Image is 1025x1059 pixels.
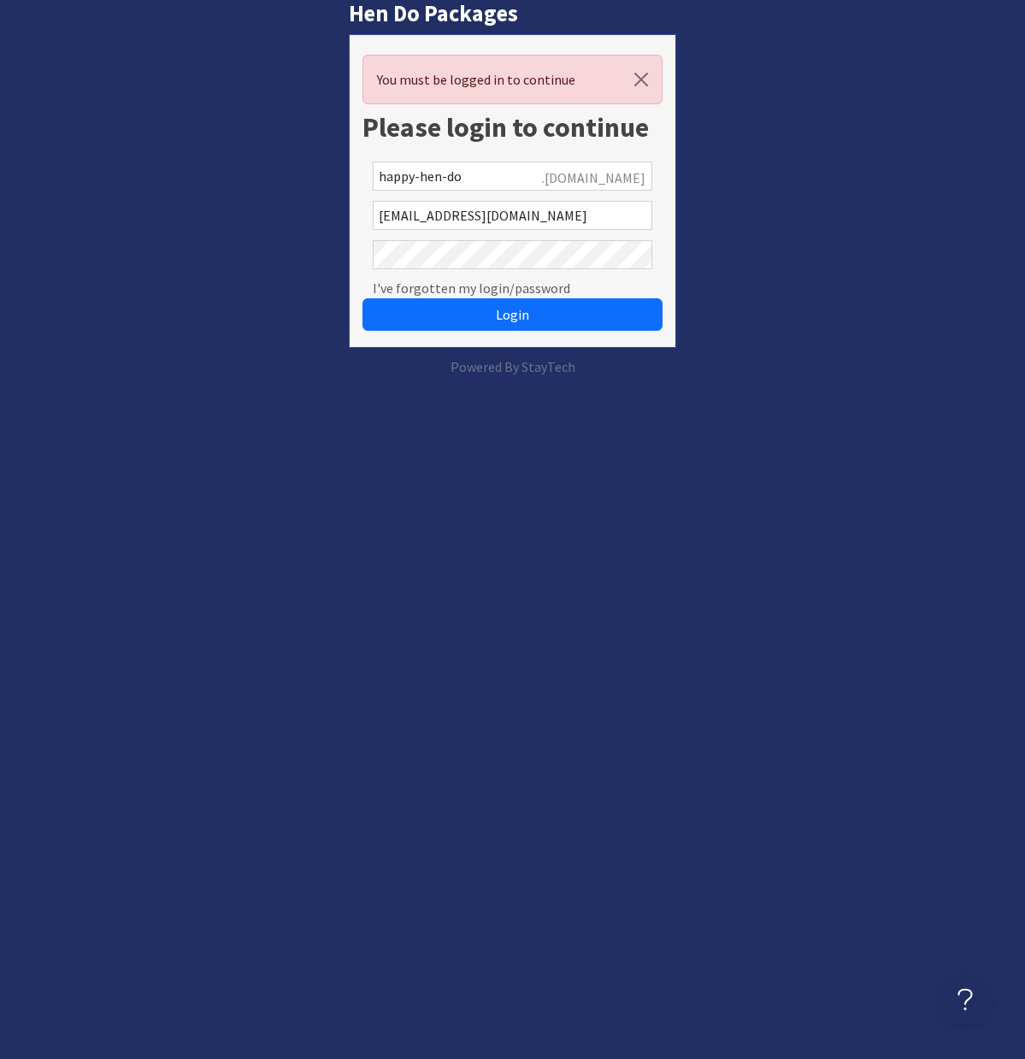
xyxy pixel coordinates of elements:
div: You must be logged in to continue [362,55,663,104]
input: Account Reference [373,162,653,191]
a: I've forgotten my login/password [373,278,570,298]
span: Login [496,306,529,323]
h1: Please login to continue [362,111,663,144]
input: Email [373,201,653,230]
button: Login [362,298,663,331]
span: .[DOMAIN_NAME] [542,168,645,188]
p: Powered By StayTech [349,356,677,377]
iframe: Toggle Customer Support [940,974,991,1025]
